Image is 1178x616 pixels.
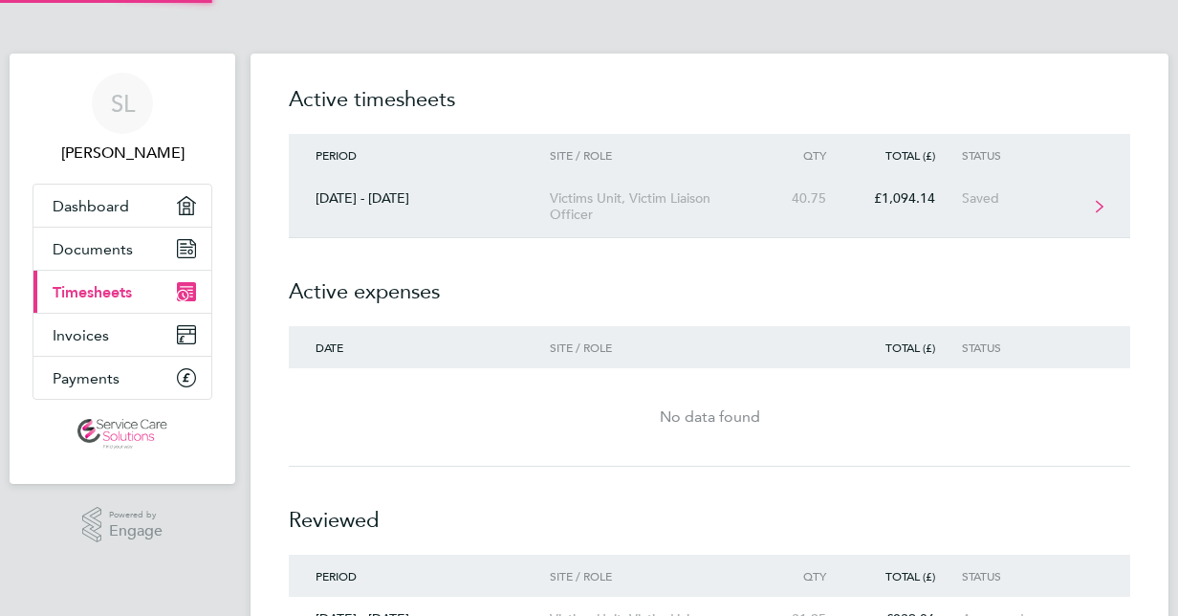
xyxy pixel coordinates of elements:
img: servicecare-logo-retina.png [77,419,167,450]
nav: Main navigation [10,54,235,484]
span: Dashboard [53,197,129,215]
div: Site / Role [550,341,769,354]
a: [DATE] - [DATE]Victims Unit, Victim Liaison Officer40.75£1,094.14Saved [289,176,1130,238]
div: Victims Unit, Victim Liaison Officer [550,190,769,223]
div: Saved [962,190,1080,207]
div: Site / Role [550,148,769,162]
div: Status [962,341,1080,354]
span: SL [111,91,135,116]
div: [DATE] - [DATE] [289,190,550,207]
span: Period [316,568,357,583]
span: Timesheets [53,283,132,301]
a: Powered byEngage [82,507,164,543]
span: Period [316,147,357,163]
div: 40.75 [769,190,853,207]
div: Qty [769,148,853,162]
h2: Active expenses [289,238,1130,326]
span: Engage [109,523,163,539]
h2: Reviewed [289,467,1130,555]
div: Total (£) [853,341,962,354]
a: Timesheets [33,271,211,313]
a: Documents [33,228,211,270]
a: Dashboard [33,185,211,227]
span: Documents [53,240,133,258]
div: Total (£) [853,148,962,162]
span: Payments [53,369,120,387]
div: Status [962,569,1080,583]
a: Go to home page [33,419,212,450]
div: Date [289,341,550,354]
a: Invoices [33,314,211,356]
div: No data found [289,406,1130,429]
h2: Active timesheets [289,84,1130,134]
span: Invoices [53,326,109,344]
div: Total (£) [853,569,962,583]
div: Site / Role [550,569,769,583]
span: Samantha Langridge [33,142,212,165]
span: Powered by [109,507,163,523]
a: Payments [33,357,211,399]
a: SL[PERSON_NAME] [33,73,212,165]
div: Status [962,148,1080,162]
div: Qty [769,569,853,583]
div: £1,094.14 [853,190,962,207]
